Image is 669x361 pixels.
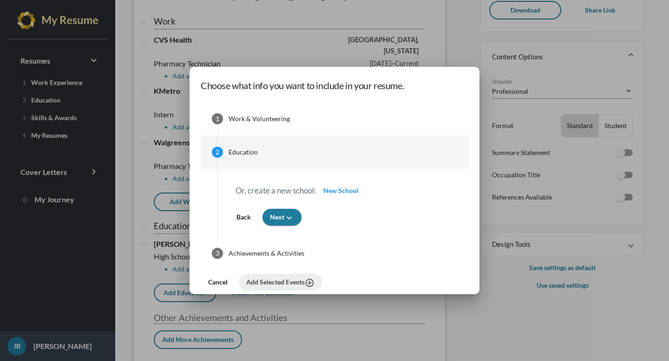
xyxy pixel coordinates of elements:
[229,114,290,123] div: Work & Volunteering
[201,274,235,290] button: Cancel
[216,148,219,156] span: 2
[229,148,258,157] div: Education
[305,278,315,288] i: add_circle_outline
[316,182,366,199] button: New School
[323,187,358,194] span: New School
[216,115,219,122] span: 1
[208,278,228,286] span: Cancel
[270,213,294,221] span: Next
[229,249,304,258] div: Achievements & Activities
[201,78,468,93] h1: Choose what info you want to include in your resume.
[229,209,258,226] button: Back
[236,213,251,221] span: Back
[239,274,322,290] button: Add Selected Eventsadd_circle_outline
[284,213,294,223] i: keyboard_arrow_down
[262,209,302,226] button: Nextkeyboard_arrow_down
[236,185,316,196] p: Or, create a new school:
[216,249,219,257] span: 3
[246,278,315,286] span: Add Selected Events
